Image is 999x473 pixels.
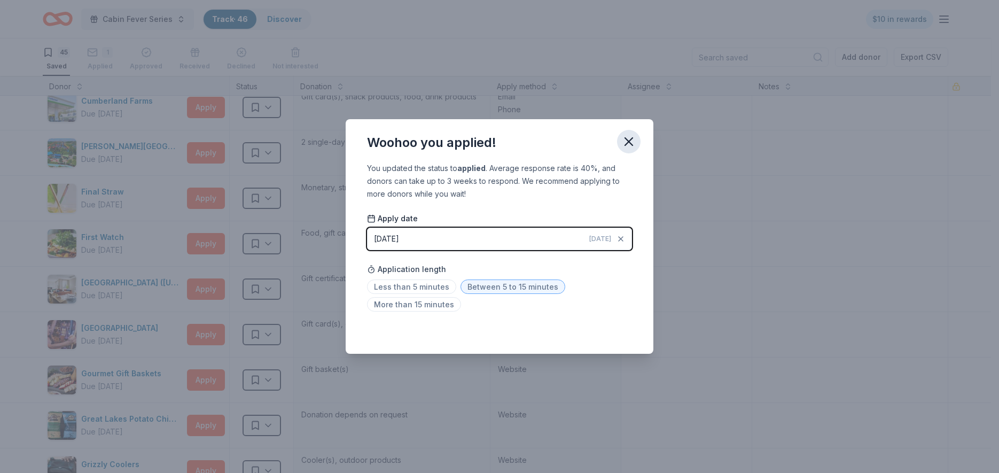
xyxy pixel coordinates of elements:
[374,232,399,245] div: [DATE]
[589,235,611,243] span: [DATE]
[367,297,461,312] span: More than 15 minutes
[457,164,486,173] b: applied
[367,228,632,250] button: [DATE][DATE]
[367,162,632,200] div: You updated the status to . Average response rate is 40%, and donors can take up to 3 weeks to re...
[367,134,496,151] div: Woohoo you applied!
[367,213,418,224] span: Apply date
[461,280,565,294] span: Between 5 to 15 minutes
[367,280,456,294] span: Less than 5 minutes
[367,263,446,276] span: Application length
